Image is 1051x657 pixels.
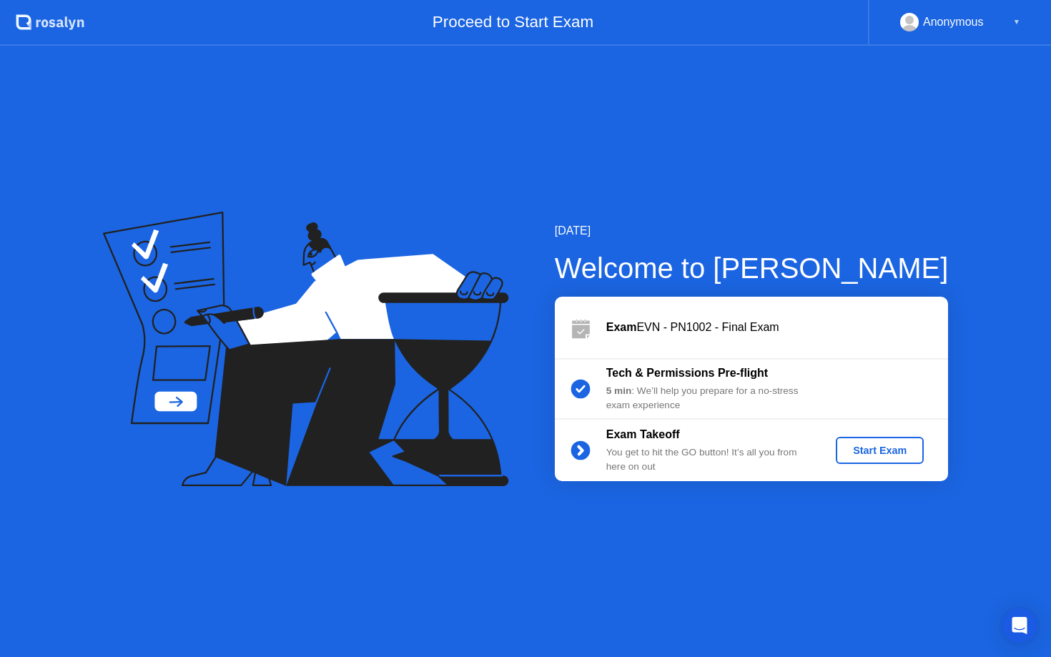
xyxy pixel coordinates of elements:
[836,437,924,464] button: Start Exam
[555,222,949,239] div: [DATE]
[1013,13,1020,31] div: ▼
[606,385,632,396] b: 5 min
[923,13,984,31] div: Anonymous
[555,247,949,290] div: Welcome to [PERSON_NAME]
[606,428,680,440] b: Exam Takeoff
[606,445,812,475] div: You get to hit the GO button! It’s all you from here on out
[606,384,812,413] div: : We’ll help you prepare for a no-stress exam experience
[842,445,918,456] div: Start Exam
[606,321,637,333] b: Exam
[1002,608,1037,643] div: Open Intercom Messenger
[606,319,948,336] div: EVN - PN1002 - Final Exam
[606,367,768,379] b: Tech & Permissions Pre-flight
